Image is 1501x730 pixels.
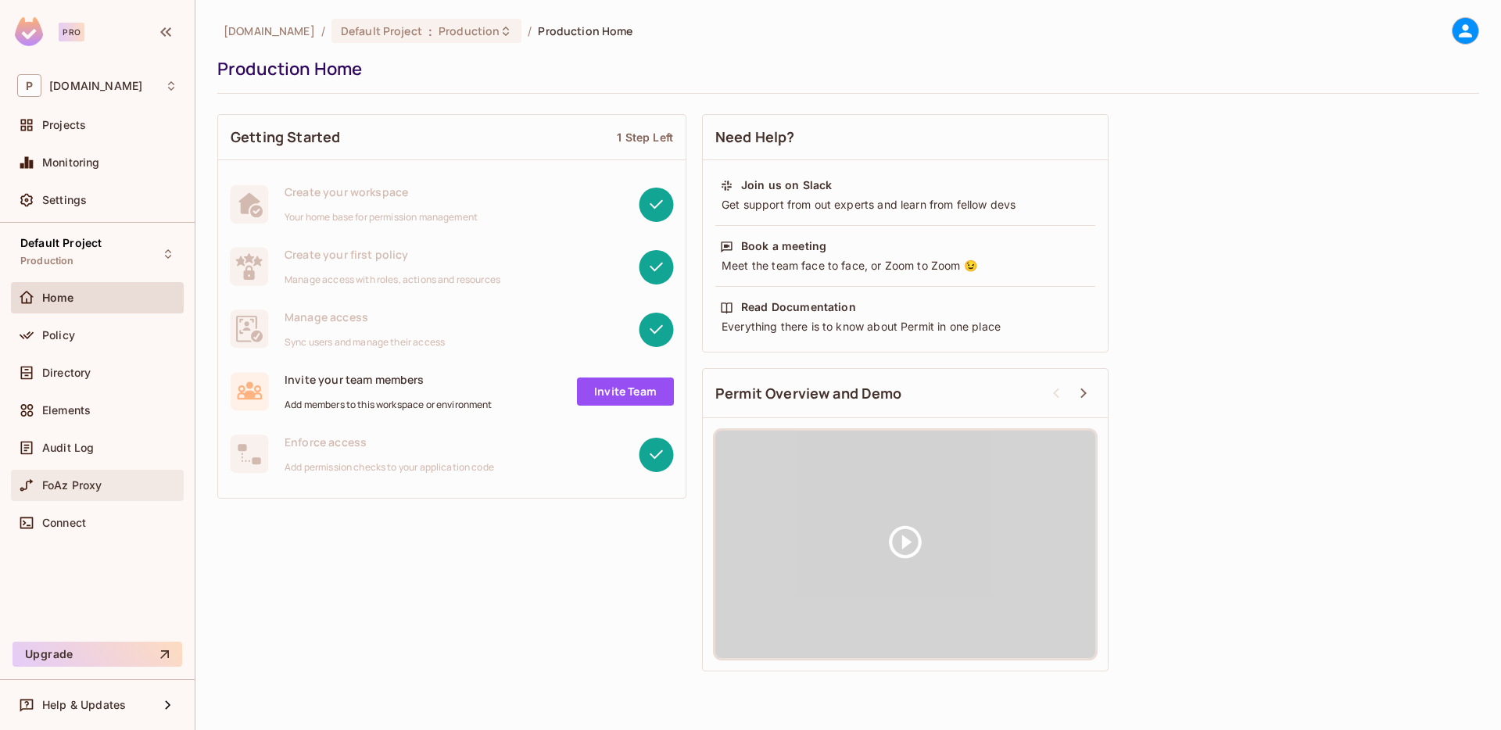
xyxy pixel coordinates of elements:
[285,435,494,449] span: Enforce access
[15,17,43,46] img: SReyMgAAAABJRU5ErkJggg==
[224,23,315,38] span: the active workspace
[577,378,674,406] a: Invite Team
[528,23,532,38] li: /
[42,367,91,379] span: Directory
[285,247,500,262] span: Create your first policy
[42,404,91,417] span: Elements
[741,177,832,193] div: Join us on Slack
[741,238,826,254] div: Book a meeting
[285,310,445,324] span: Manage access
[720,197,1091,213] div: Get support from out experts and learn from fellow devs
[285,336,445,349] span: Sync users and manage their access
[42,119,86,131] span: Projects
[42,194,87,206] span: Settings
[285,399,493,411] span: Add members to this workspace or environment
[538,23,632,38] span: Production Home
[341,23,422,38] span: Default Project
[720,319,1091,335] div: Everything there is to know about Permit in one place
[42,479,102,492] span: FoAz Proxy
[439,23,500,38] span: Production
[217,57,1471,81] div: Production Home
[42,699,126,711] span: Help & Updates
[285,372,493,387] span: Invite your team members
[720,258,1091,274] div: Meet the team face to face, or Zoom to Zoom 😉
[49,80,142,92] span: Workspace: permit.io
[20,237,102,249] span: Default Project
[285,211,478,224] span: Your home base for permission management
[741,299,856,315] div: Read Documentation
[715,384,902,403] span: Permit Overview and Demo
[715,127,795,147] span: Need Help?
[285,274,500,286] span: Manage access with roles, actions and resources
[42,517,86,529] span: Connect
[42,442,94,454] span: Audit Log
[17,74,41,97] span: P
[42,329,75,342] span: Policy
[285,461,494,474] span: Add permission checks to your application code
[428,25,433,38] span: :
[42,156,100,169] span: Monitoring
[42,292,74,304] span: Home
[13,642,182,667] button: Upgrade
[231,127,340,147] span: Getting Started
[285,184,478,199] span: Create your workspace
[59,23,84,41] div: Pro
[321,23,325,38] li: /
[20,255,74,267] span: Production
[617,130,673,145] div: 1 Step Left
